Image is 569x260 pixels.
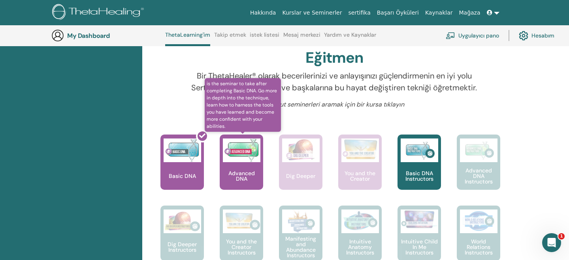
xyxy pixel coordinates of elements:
iframe: Intercom live chat [542,233,561,252]
span: is the seminar to take after completing Basic DNA. Go more in depth into the technique, learn how... [205,78,281,132]
img: World Relations Instructors [460,209,497,233]
p: Dig Deeper [283,173,318,179]
img: logo.png [52,4,147,22]
p: You and the Creator Instructors [220,239,263,255]
p: Intuitive Anatomy Instructors [338,239,382,255]
p: Dig Deeper Instructors [160,241,204,253]
h2: Eğitmen [305,49,363,67]
a: Takip etmek [214,32,246,44]
img: Intuitive Anatomy Instructors [341,209,379,233]
a: Dig Deeper Dig Deeper [279,135,322,206]
a: Başarı Öyküleri [374,6,422,20]
a: Kaynaklar [422,6,456,20]
h3: My Dashboard [67,32,146,39]
img: Basic DNA [164,138,201,162]
img: cog.svg [519,29,528,42]
a: is the seminar to take after completing Basic DNA. Go more in depth into the technique, learn how... [220,135,263,206]
p: You and the Creator [338,170,382,181]
a: Basic DNA Instructors Basic DNA Instructors [398,135,441,206]
a: Mağaza [456,6,483,20]
span: 1 [558,233,565,239]
a: sertifika [345,6,373,20]
a: Kurslar ve Seminerler [279,6,345,20]
a: Hesabım [519,27,554,44]
p: Bir ThetaHealer® olarak becerilerinizi ve anlayışınızı güçlendirmenin en iyi yolu Sertifikalı Eği... [187,70,482,94]
a: Advanced DNA Instructors Advanced DNA Instructors [457,135,500,206]
p: Manifesting and Abundance Instructors [279,236,322,258]
a: Basic DNA Basic DNA [160,135,204,206]
p: Basic DNA Instructors [398,170,441,181]
a: Mesaj merkezi [283,32,320,44]
img: Dig Deeper [282,138,320,162]
img: Dig Deeper Instructors [164,209,201,233]
img: generic-user-icon.jpg [51,29,64,42]
a: ThetaLearning'im [165,32,210,46]
img: Basic DNA Instructors [401,138,438,162]
p: Mevcut seminerleri aramak için bir kursa tıklayın [187,100,482,109]
p: Advanced DNA [220,170,263,181]
p: Intuitive Child In Me Instructors [398,239,441,255]
img: You and the Creator Instructors [223,209,260,233]
p: Advanced DNA Instructors [457,168,500,184]
a: istek listesi [250,32,279,44]
a: You and the Creator You and the Creator [338,135,382,206]
img: Intuitive Child In Me Instructors [401,209,438,229]
img: Advanced DNA [223,138,260,162]
img: You and the Creator [341,138,379,160]
img: Manifesting and Abundance Instructors [282,209,320,233]
p: World Relations Instructors [457,239,500,255]
img: Advanced DNA Instructors [460,138,497,162]
a: Hakkında [247,6,279,20]
a: Uygulayıcı pano [446,27,499,44]
img: chalkboard-teacher.svg [446,32,455,39]
a: Yardım ve Kaynaklar [324,32,376,44]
